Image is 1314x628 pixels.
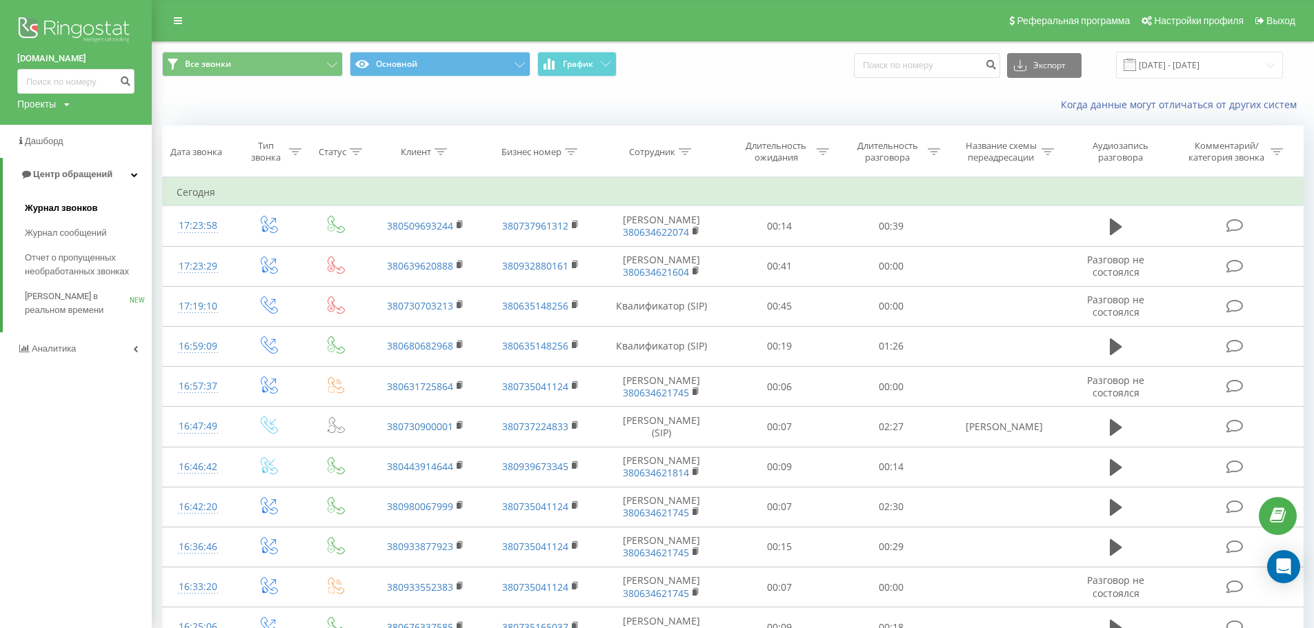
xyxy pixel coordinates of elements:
button: Основной [350,52,530,77]
input: Поиск по номеру [17,69,135,94]
span: Журнал звонков [25,201,97,215]
div: 16:33:20 [177,574,220,600]
span: Дашборд [25,136,63,146]
a: 380933552383 [387,580,453,594]
td: [PERSON_NAME] [599,206,724,246]
div: Open Intercom Messenger [1267,550,1300,583]
img: Ringostat logo [17,14,135,48]
a: 380634621745 [623,506,689,519]
div: 17:19:10 [177,293,220,320]
button: График [537,52,617,77]
span: Аналитика [32,343,76,354]
span: [PERSON_NAME] в реальном времени [25,290,130,317]
button: Экспорт [1007,53,1082,78]
a: 380730703213 [387,299,453,312]
a: 380631725864 [387,380,453,393]
td: 00:14 [835,447,946,487]
td: 00:41 [724,246,835,286]
td: [PERSON_NAME] [599,527,724,567]
td: Квалификатор (SIP) [599,326,724,366]
div: 17:23:58 [177,212,220,239]
div: Клиент [401,146,431,158]
a: Отчет о пропущенных необработанных звонках [25,245,152,284]
td: 00:00 [835,286,946,326]
div: 16:42:20 [177,494,220,520]
a: 380680682968 [387,339,453,352]
a: 380735041124 [502,500,568,513]
td: [PERSON_NAME] [599,246,724,286]
a: Когда данные могут отличаться от других систем [1061,98,1304,111]
a: 380735041124 [502,380,568,393]
a: 380509693244 [387,219,453,232]
td: 00:00 [835,567,946,607]
a: 380634621814 [623,466,689,479]
td: [PERSON_NAME] [599,447,724,487]
td: 02:27 [835,407,946,447]
td: 00:06 [724,367,835,407]
span: Все звонки [185,59,231,70]
span: Разговор не состоялся [1087,374,1144,399]
div: 16:59:09 [177,333,220,360]
div: 16:36:46 [177,534,220,560]
div: 16:47:49 [177,413,220,440]
div: 16:57:37 [177,373,220,400]
a: 380980067999 [387,500,453,513]
td: 00:00 [835,367,946,407]
td: [PERSON_NAME] [946,407,1062,447]
a: Центр обращений [3,158,152,191]
span: Настройки профиля [1154,15,1244,26]
div: Длительность разговора [850,140,924,163]
a: 380730900001 [387,420,453,433]
td: 00:39 [835,206,946,246]
button: Все звонки [162,52,343,77]
span: Разговор не состоялся [1087,293,1144,318]
td: Квалификатор (SIP) [599,286,724,326]
span: Разговор не состоялся [1087,253,1144,278]
a: Журнал звонков [25,196,152,221]
span: Отчет о пропущенных необработанных звонках [25,251,145,278]
td: 00:29 [835,527,946,567]
td: 00:45 [724,286,835,326]
div: 17:23:29 [177,253,220,280]
a: 380933877923 [387,540,453,553]
td: 00:07 [724,407,835,447]
div: 16:46:42 [177,454,220,480]
td: [PERSON_NAME] [599,567,724,607]
span: Разговор не состоялся [1087,574,1144,599]
td: 00:15 [724,527,835,567]
td: 00:19 [724,326,835,366]
span: График [563,59,593,69]
span: Выход [1266,15,1295,26]
td: [PERSON_NAME] (SIP) [599,407,724,447]
div: Название схемы переадресации [964,140,1038,163]
div: Тип звонка [246,140,286,163]
span: Центр обращений [33,169,112,179]
a: 380939673345 [502,460,568,473]
a: 380932880161 [502,259,568,272]
td: Сегодня [163,179,1304,206]
a: 380634621745 [623,386,689,399]
td: 00:09 [724,447,835,487]
a: 380634621604 [623,265,689,278]
div: Комментарий/категория звонка [1186,140,1267,163]
div: Сотрудник [629,146,675,158]
a: Журнал сообщений [25,221,152,245]
td: 00:14 [724,206,835,246]
a: 380735041124 [502,580,568,594]
a: [DOMAIN_NAME] [17,52,135,65]
td: 00:07 [724,567,835,607]
td: 01:26 [835,326,946,366]
a: 380735041124 [502,540,568,553]
a: 380737224833 [502,420,568,433]
a: 380634621745 [623,587,689,600]
td: [PERSON_NAME] [599,487,724,527]
td: 00:07 [724,487,835,527]
input: Поиск по номеру [854,53,1000,78]
div: Дата звонка [170,146,222,158]
div: Статус [319,146,346,158]
span: Реферальная программа [1017,15,1130,26]
span: Журнал сообщений [25,226,106,240]
a: 380634621745 [623,546,689,559]
div: Аудиозапись разговора [1075,140,1165,163]
a: 380639620888 [387,259,453,272]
